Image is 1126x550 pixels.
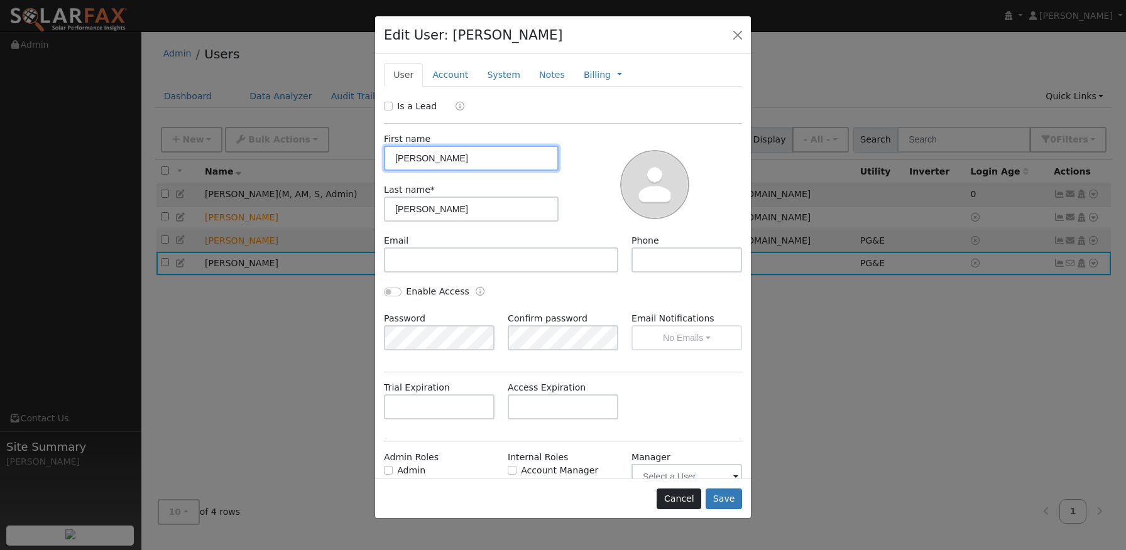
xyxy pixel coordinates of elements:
[384,381,450,394] label: Trial Expiration
[384,312,425,325] label: Password
[521,478,575,492] label: Salesperson
[384,451,439,464] label: Admin Roles
[384,25,563,45] h4: Edit User: [PERSON_NAME]
[384,63,423,87] a: User
[384,466,393,475] input: Admin
[384,183,435,197] label: Last name
[706,488,742,510] button: Save
[631,464,742,489] input: Select a User
[397,100,437,113] label: Is a Lead
[584,68,611,82] a: Billing
[478,63,530,87] a: System
[657,488,701,510] button: Cancel
[521,464,598,477] label: Account Manager
[384,234,408,247] label: Email
[406,285,469,298] label: Enable Access
[631,451,670,464] label: Manager
[508,381,586,394] label: Access Expiration
[476,285,484,299] a: Enable Access
[530,63,574,87] a: Notes
[508,451,568,464] label: Internal Roles
[423,63,478,87] a: Account
[430,185,435,195] span: Required
[508,312,588,325] label: Confirm password
[508,466,517,475] input: Account Manager
[631,312,742,325] label: Email Notifications
[384,132,430,146] label: First name
[446,100,464,114] a: Lead
[631,234,659,247] label: Phone
[397,464,425,477] label: Admin
[384,102,393,111] input: Is a Lead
